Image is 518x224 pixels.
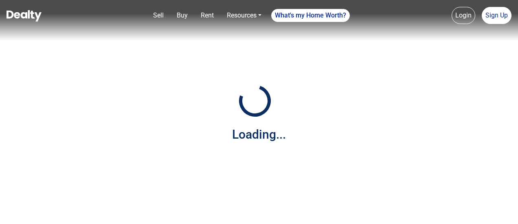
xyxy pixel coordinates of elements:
[7,10,42,22] img: Dealty - Buy, Sell & Rent Homes
[235,80,275,121] img: Loading
[271,9,350,22] a: What's my Home Worth?
[198,7,217,24] a: Rent
[224,7,265,24] a: Resources
[452,7,475,24] a: Login
[482,7,511,24] a: Sign Up
[173,7,191,24] a: Buy
[150,7,167,24] a: Sell
[232,125,286,144] div: Loading...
